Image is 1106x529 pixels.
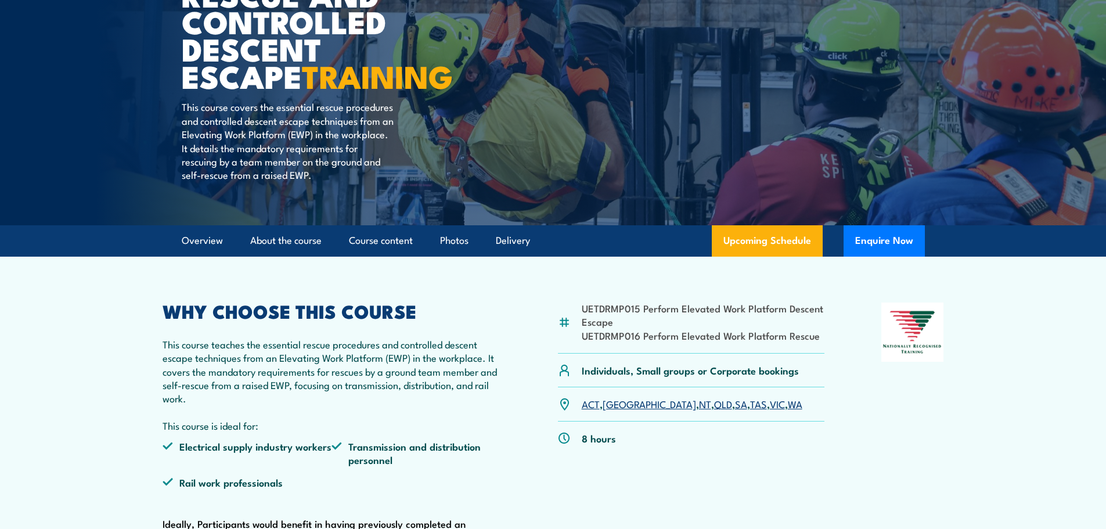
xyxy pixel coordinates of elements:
[750,397,767,411] a: TAS
[844,225,925,257] button: Enquire Now
[582,329,825,342] li: UETDRMP016 Perform Elevated Work Platform Rescue
[582,397,600,411] a: ACT
[735,397,747,411] a: SA
[163,337,502,433] p: This course teaches the essential rescue procedures and controlled descent escape techniques from...
[788,397,802,411] a: WA
[163,440,332,467] li: Electrical supply industry workers
[712,225,823,257] a: Upcoming Schedule
[582,301,825,329] li: UETDRMP015 Perform Elevated Work Platform Descent Escape
[182,225,223,256] a: Overview
[302,51,453,99] strong: TRAINING
[699,397,711,411] a: NT
[440,225,469,256] a: Photos
[603,397,696,411] a: [GEOGRAPHIC_DATA]
[496,225,530,256] a: Delivery
[163,303,502,319] h2: WHY CHOOSE THIS COURSE
[163,476,332,489] li: Rail work professionals
[582,431,616,445] p: 8 hours
[349,225,413,256] a: Course content
[250,225,322,256] a: About the course
[182,100,394,181] p: This course covers the essential rescue procedures and controlled descent escape techniques from ...
[582,397,802,411] p: , , , , , , ,
[770,397,785,411] a: VIC
[881,303,944,362] img: Nationally Recognised Training logo.
[332,440,501,467] li: Transmission and distribution personnel
[582,364,799,377] p: Individuals, Small groups or Corporate bookings
[714,397,732,411] a: QLD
